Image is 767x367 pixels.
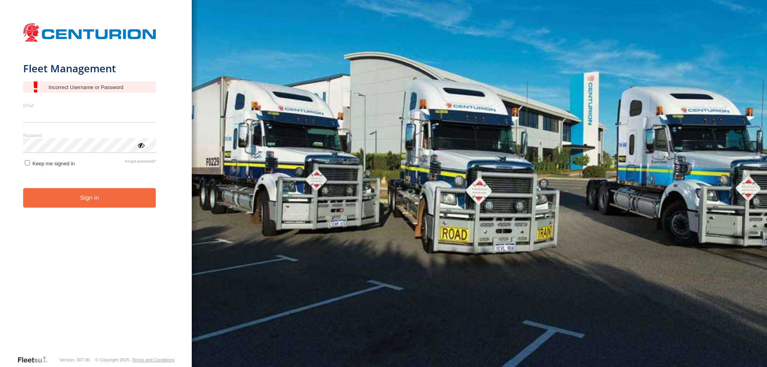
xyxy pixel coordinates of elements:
[23,22,156,43] img: Centurion Transport
[23,132,156,138] label: Password
[25,160,30,165] input: Keep me signed in
[23,188,156,208] button: Sign in
[60,357,90,362] div: Version: 307.00
[32,161,75,167] span: Keep me signed in
[132,357,175,362] a: Terms and Conditions
[23,102,156,108] label: Email
[137,141,145,149] div: ViewPassword
[125,159,156,167] a: Forgot password?
[95,357,175,362] div: © Copyright 2025 -
[23,62,156,75] h1: Fleet Management
[17,356,54,364] a: Visit our Website
[23,19,169,355] form: main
